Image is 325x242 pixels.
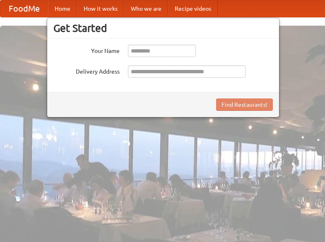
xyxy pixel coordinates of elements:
[53,22,273,34] h3: Get Started
[0,0,48,17] a: FoodMe
[53,65,120,76] label: Delivery Address
[124,0,168,17] a: Who we are
[53,45,120,55] label: Your Name
[168,0,218,17] a: Recipe videos
[48,0,77,17] a: Home
[216,98,273,111] button: Find Restaurants!
[77,0,124,17] a: How it works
